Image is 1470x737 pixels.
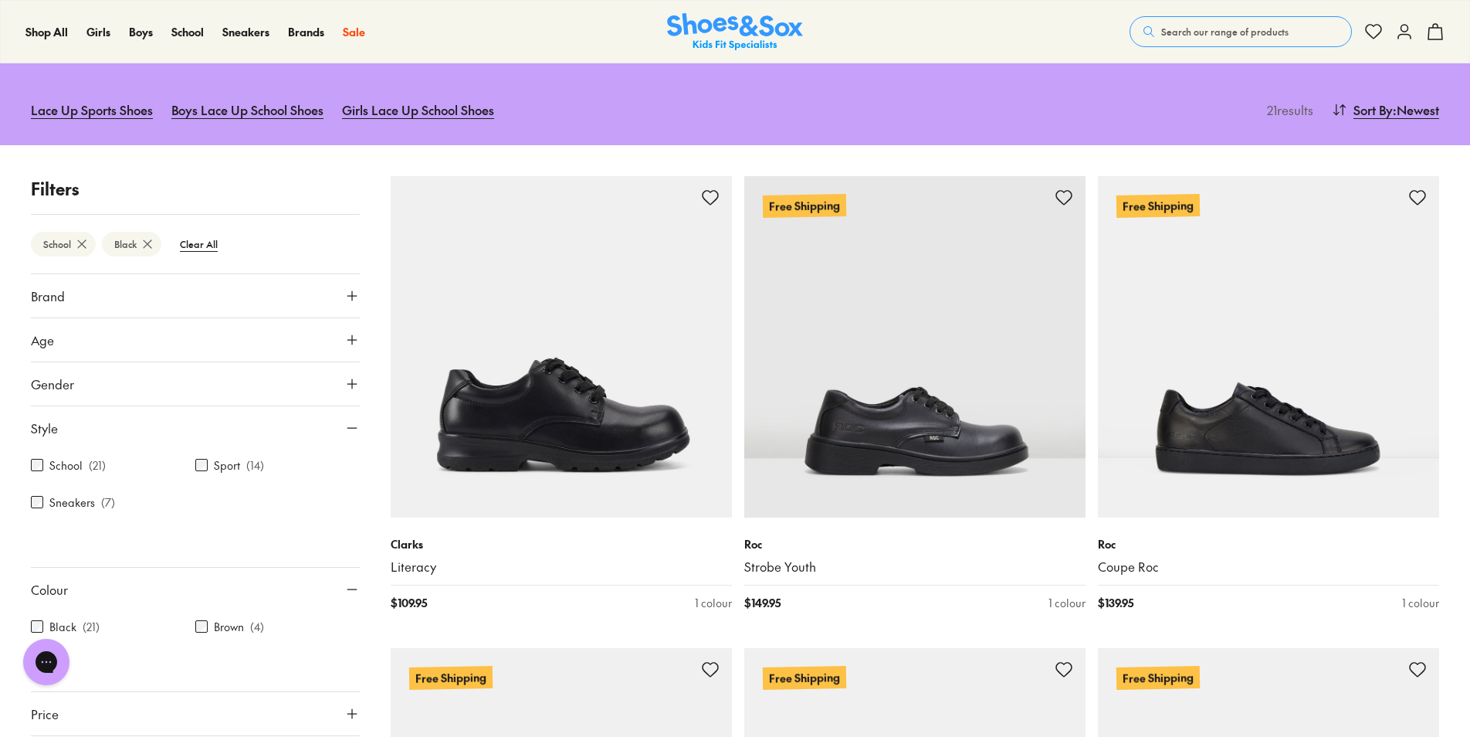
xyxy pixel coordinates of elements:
p: 21 results [1261,100,1313,119]
p: ( 7 ) [101,494,115,511]
button: Price [31,692,360,735]
p: Roc [744,536,1086,552]
button: Gender [31,362,360,406]
span: Sale [343,24,365,39]
p: ( 21 ) [83,619,100,635]
span: Search our range of products [1161,25,1289,39]
div: 1 colour [1048,595,1086,611]
span: : Newest [1393,100,1439,119]
a: Sneakers [222,24,269,40]
p: Filters [31,176,360,202]
span: Shop All [25,24,68,39]
span: Boys [129,24,153,39]
a: School [171,24,204,40]
a: Free Shipping [744,176,1086,518]
span: Sneakers [222,24,269,39]
a: Girls [86,24,110,40]
btn: Black [102,232,161,256]
span: Sort By [1353,100,1393,119]
div: 1 colour [695,595,732,611]
span: $ 139.95 [1098,595,1133,611]
a: Brands [288,24,324,40]
a: Girls Lace Up School Shoes [342,93,494,127]
btn: Clear All [168,230,230,258]
span: School [171,24,204,39]
a: Coupe Roc [1098,559,1439,576]
p: Free Shipping [763,194,846,218]
label: Brown [214,619,244,635]
label: Black [49,619,76,635]
a: Boys Lace Up School Shoes [171,93,323,127]
span: Brands [288,24,324,39]
label: School [49,457,83,474]
a: Sale [343,24,365,40]
a: Boys [129,24,153,40]
span: $ 109.95 [391,595,427,611]
p: ( 14 ) [246,457,264,474]
p: Free Shipping [763,666,846,690]
a: Lace Up Sports Shoes [31,93,153,127]
span: Age [31,331,54,349]
span: Colour [31,580,68,599]
a: Shop All [25,24,68,40]
p: Clarks [391,536,732,552]
span: Gender [31,375,74,393]
p: ( 4 ) [250,619,264,635]
span: Price [31,705,59,723]
p: Free Shipping [1116,666,1200,690]
span: Style [31,419,58,437]
div: 1 colour [1402,595,1439,611]
a: Strobe Youth [744,559,1086,576]
span: Girls [86,24,110,39]
label: Sport [214,457,240,474]
a: Literacy [391,559,732,576]
button: Colour [31,568,360,611]
button: Sort By:Newest [1332,93,1439,127]
iframe: Gorgias live chat messenger [15,633,77,691]
button: Age [31,318,360,362]
span: Brand [31,287,65,305]
label: Sneakers [49,494,95,511]
button: Search our range of products [1130,16,1352,47]
p: Roc [1098,536,1439,552]
p: Free Shipping [409,666,493,690]
p: Free Shipping [1116,194,1200,218]
span: $ 149.95 [744,595,781,611]
p: ( 21 ) [89,457,106,474]
a: Shoes & Sox [667,13,803,51]
button: Brand [31,274,360,318]
button: Style [31,406,360,450]
img: SNS_Logo_Responsive.svg [667,13,803,51]
a: Free Shipping [1098,176,1439,518]
btn: School [31,232,96,256]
